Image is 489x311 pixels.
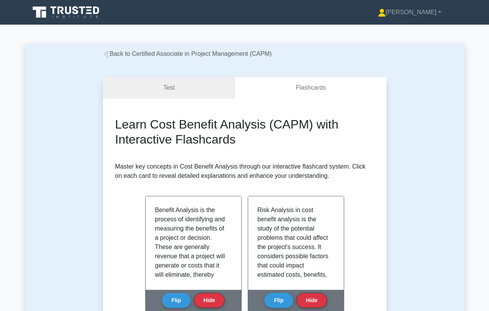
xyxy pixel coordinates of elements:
a: [PERSON_NAME] [360,5,460,20]
a: Back to Certified Associate in Project Management (CAPM) [103,50,272,57]
a: Flashcards [235,77,386,99]
button: Flip [264,293,293,308]
p: Master key concepts in Cost Benefit Analysis through our interactive flashcard system. Click on e... [115,162,374,181]
a: Test [103,77,235,99]
button: Hide [194,293,225,308]
h2: Learn Cost Benefit Analysis (CAPM) with Interactive Flashcards [115,117,374,147]
button: Hide [296,293,327,308]
button: Flip [162,293,191,308]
